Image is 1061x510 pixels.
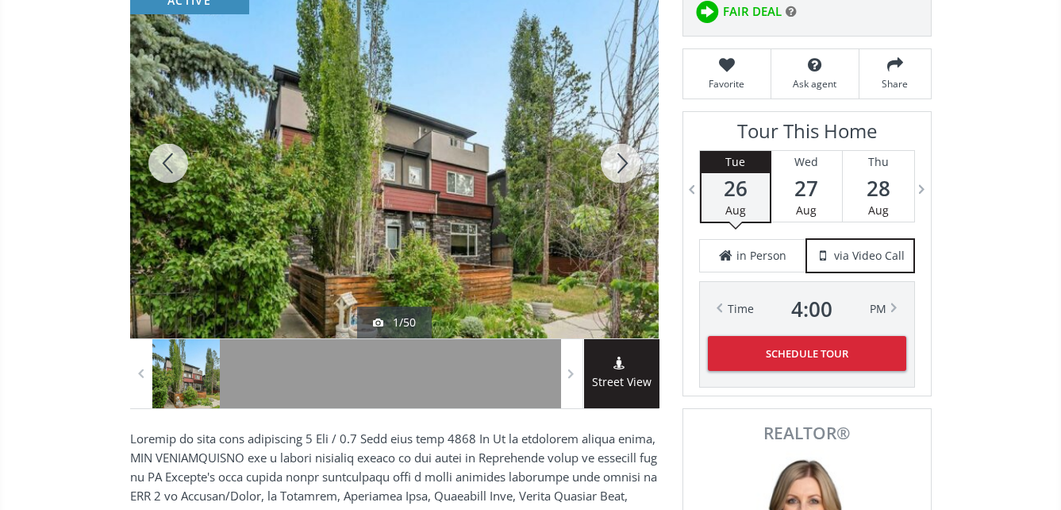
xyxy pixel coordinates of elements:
[702,177,770,199] span: 26
[867,77,923,91] span: Share
[834,248,905,264] span: via Video Call
[373,315,416,330] div: 1/50
[702,151,770,173] div: Tue
[723,3,782,20] span: FAIR DEAL
[725,203,746,218] span: Aug
[843,177,914,199] span: 28
[699,120,915,150] h3: Tour This Home
[736,248,786,264] span: in Person
[728,298,886,320] div: Time PM
[771,177,842,199] span: 27
[843,151,914,173] div: Thu
[584,373,659,392] span: Street View
[868,203,889,218] span: Aug
[701,425,913,442] span: REALTOR®
[771,151,842,173] div: Wed
[708,336,906,371] button: Schedule Tour
[791,298,832,320] span: 4 : 00
[779,77,851,91] span: Ask agent
[796,203,817,218] span: Aug
[691,77,763,91] span: Favorite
